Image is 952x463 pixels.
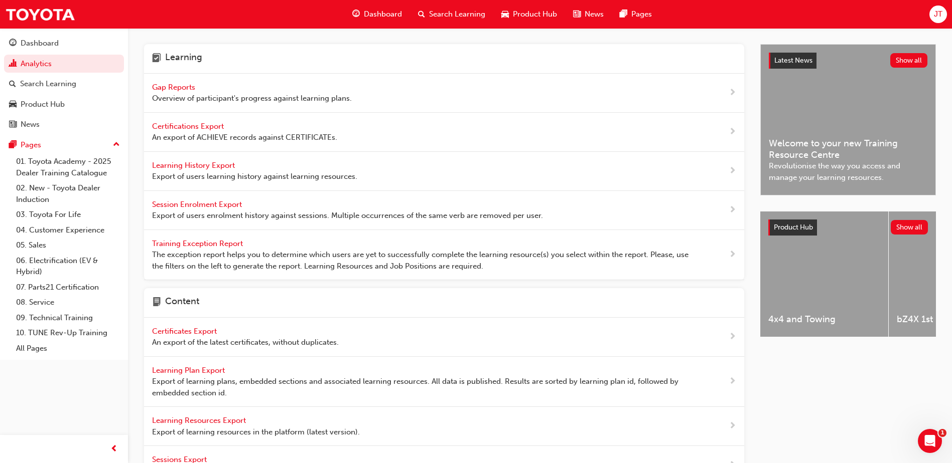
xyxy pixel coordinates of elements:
[152,416,248,425] span: Learning Resources Export
[890,53,928,68] button: Show all
[891,220,928,235] button: Show all
[152,376,697,398] span: Export of learning plans, embedded sections and associated learning resources. All data is publis...
[12,253,124,280] a: 06. Electrification (EV & Hybrid)
[769,53,927,69] a: Latest NewsShow all
[144,74,744,113] a: Gap Reports Overview of participant's progress against learning plans.next-icon
[501,8,509,21] span: car-icon
[729,375,736,388] span: next-icon
[729,165,736,177] span: next-icon
[9,141,17,150] span: pages-icon
[631,9,652,20] span: Pages
[152,171,357,182] span: Export of users learning history against learning resources.
[760,211,888,337] a: 4x4 and Towing
[585,9,604,20] span: News
[573,8,581,21] span: news-icon
[152,249,697,272] span: The exception report helps you to determine which users are yet to successfully complete the lear...
[769,160,927,183] span: Revolutionise the way you access and manage your learning resources.
[152,327,219,336] span: Certificates Export
[364,9,402,20] span: Dashboard
[418,8,425,21] span: search-icon
[410,4,493,25] a: search-iconSearch Learning
[9,80,16,89] span: search-icon
[729,204,736,216] span: next-icon
[729,249,736,261] span: next-icon
[165,296,199,309] h4: Content
[110,443,118,455] span: prev-icon
[4,136,124,154] button: Pages
[612,4,660,25] a: pages-iconPages
[12,280,124,295] a: 07. Parts21 Certification
[729,87,736,99] span: next-icon
[21,99,65,110] div: Product Hub
[152,52,161,65] span: learning-icon
[152,200,244,209] span: Session Enrolment Export
[729,126,736,138] span: next-icon
[144,318,744,357] a: Certificates Export An export of the latest certificates, without duplicates.next-icon
[12,222,124,238] a: 04. Customer Experience
[144,357,744,407] a: Learning Plan Export Export of learning plans, embedded sections and associated learning resource...
[4,95,124,114] a: Product Hub
[729,420,736,432] span: next-icon
[4,115,124,134] a: News
[12,295,124,310] a: 08. Service
[152,239,245,248] span: Training Exception Report
[344,4,410,25] a: guage-iconDashboard
[12,310,124,326] a: 09. Technical Training
[152,161,237,170] span: Learning History Export
[918,429,942,453] iframe: Intercom live chat
[20,78,76,90] div: Search Learning
[152,122,226,131] span: Certifications Export
[4,55,124,73] a: Analytics
[21,119,40,130] div: News
[12,238,124,253] a: 05. Sales
[12,207,124,222] a: 03. Toyota For Life
[152,83,197,92] span: Gap Reports
[938,429,946,437] span: 1
[774,223,813,232] span: Product Hub
[113,138,120,151] span: up-icon
[9,100,17,109] span: car-icon
[12,341,124,356] a: All Pages
[774,56,812,65] span: Latest News
[12,325,124,341] a: 10. TUNE Rev-Up Training
[5,3,75,26] img: Trak
[144,113,744,152] a: Certifications Export An export of ACHIEVE records against CERTIFICATEs.next-icon
[929,6,947,23] button: JT
[768,314,880,325] span: 4x4 and Towing
[729,331,736,343] span: next-icon
[769,138,927,160] span: Welcome to your new Training Resource Centre
[21,139,41,151] div: Pages
[768,219,928,236] a: Product HubShow all
[934,9,942,20] span: JT
[493,4,565,25] a: car-iconProduct Hub
[152,337,339,348] span: An export of the latest certificates, without duplicates.
[513,9,557,20] span: Product Hub
[9,39,17,48] span: guage-icon
[4,34,124,53] a: Dashboard
[21,38,59,49] div: Dashboard
[144,191,744,230] a: Session Enrolment Export Export of users enrolment history against sessions. Multiple occurrences...
[429,9,485,20] span: Search Learning
[9,120,17,129] span: news-icon
[144,230,744,281] a: Training Exception Report The exception report helps you to determine which users are yet to succ...
[9,60,17,69] span: chart-icon
[152,93,352,104] span: Overview of participant's progress against learning plans.
[620,8,627,21] span: pages-icon
[4,32,124,136] button: DashboardAnalyticsSearch LearningProduct HubNews
[565,4,612,25] a: news-iconNews
[4,75,124,93] a: Search Learning
[152,366,227,375] span: Learning Plan Export
[152,132,337,143] span: An export of ACHIEVE records against CERTIFICATEs.
[760,44,936,195] a: Latest NewsShow allWelcome to your new Training Resource CentreRevolutionise the way you access a...
[144,152,744,191] a: Learning History Export Export of users learning history against learning resources.next-icon
[12,154,124,180] a: 01. Toyota Academy - 2025 Dealer Training Catalogue
[144,407,744,446] a: Learning Resources Export Export of learning resources in the platform (latest version).next-icon
[152,426,360,438] span: Export of learning resources in the platform (latest version).
[12,180,124,207] a: 02. New - Toyota Dealer Induction
[165,52,202,65] h4: Learning
[352,8,360,21] span: guage-icon
[152,210,543,221] span: Export of users enrolment history against sessions. Multiple occurrences of the same verb are rem...
[152,296,161,309] span: page-icon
